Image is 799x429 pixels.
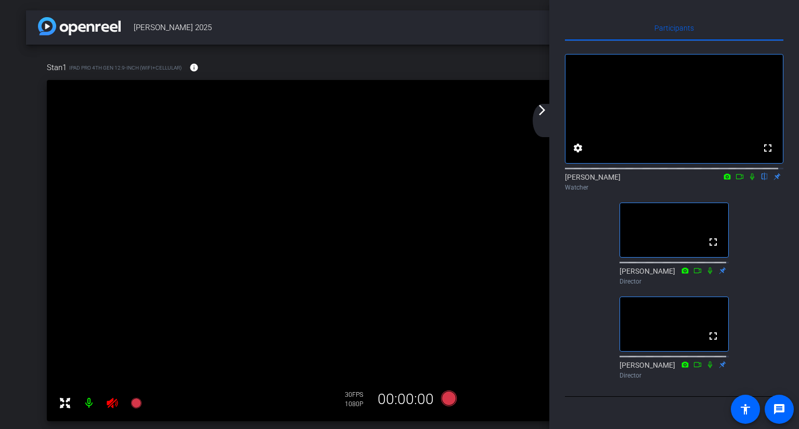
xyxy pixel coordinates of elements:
[352,391,363,398] span: FPS
[762,142,774,154] mat-icon: fullscreen
[620,360,729,380] div: [PERSON_NAME]
[565,172,783,192] div: [PERSON_NAME]
[620,277,729,286] div: Director
[758,171,771,181] mat-icon: flip
[572,142,584,154] mat-icon: settings
[69,64,182,72] span: iPad Pro 4th Gen 12.9-inch (WiFi+Cellular)
[38,17,121,35] img: app-logo
[536,104,548,116] mat-icon: arrow_forward_ios
[345,400,371,408] div: 1080P
[773,403,785,415] mat-icon: message
[739,403,752,415] mat-icon: accessibility
[47,62,67,73] span: Stan1
[654,24,694,32] span: Participants
[189,63,199,72] mat-icon: info
[371,391,441,408] div: 00:00:00
[565,183,783,192] div: Watcher
[345,391,371,399] div: 30
[620,371,729,380] div: Director
[707,236,719,248] mat-icon: fullscreen
[620,266,729,286] div: [PERSON_NAME]
[134,17,616,38] span: [PERSON_NAME] 2025
[707,330,719,342] mat-icon: fullscreen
